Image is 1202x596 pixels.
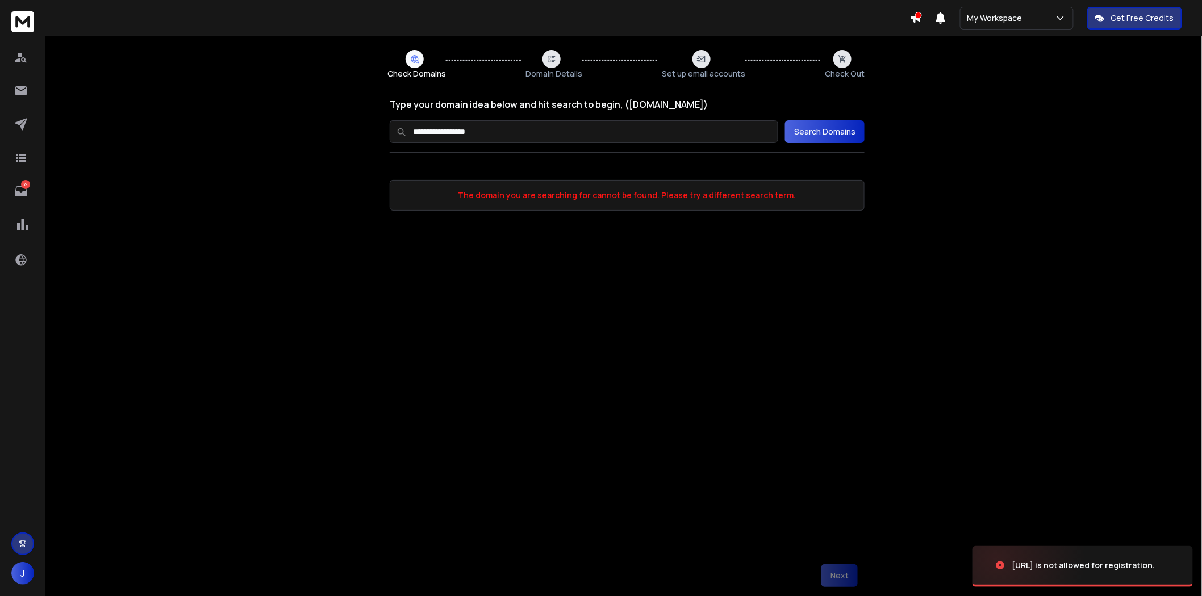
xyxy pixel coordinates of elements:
[1012,560,1155,571] div: [URL] is not allowed for registration.
[967,12,1027,24] p: My Workspace
[11,562,34,585] button: J
[390,98,865,111] h2: Type your domain idea below and hit search to begin, ([DOMAIN_NAME])
[21,180,30,189] p: 32
[1087,7,1182,30] button: Get Free Credits
[525,68,582,79] span: Domain Details
[387,68,446,79] span: Check Domains
[662,68,745,79] span: Set up email accounts
[10,180,32,203] a: 32
[390,180,865,211] p: The domain you are searching for cannot be found. Please try a different search term.
[785,120,865,143] button: Search Domains
[973,535,1086,596] img: image
[1111,12,1174,24] p: Get Free Credits
[825,68,865,79] span: Check Out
